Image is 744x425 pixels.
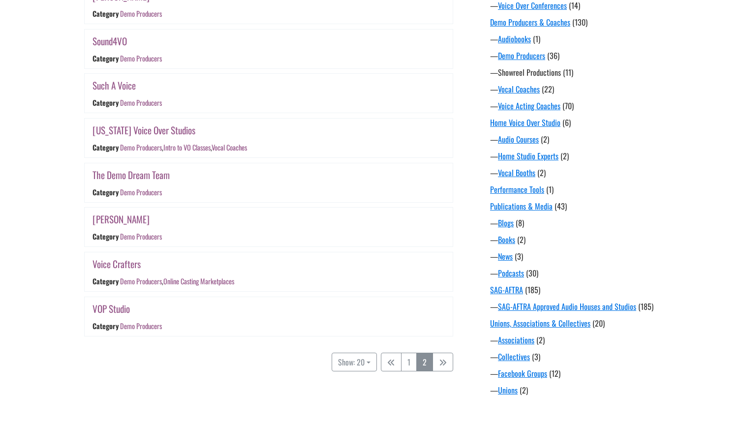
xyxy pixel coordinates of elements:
button: Show: 20 [332,353,377,371]
span: (2) [560,150,569,162]
a: Demo Producers [120,232,162,242]
div: — [490,367,667,379]
span: (30) [526,267,538,279]
div: — [490,334,667,346]
span: (2) [536,334,545,346]
div: Category [93,98,119,108]
a: Vocal Coaches [498,83,540,95]
a: Such A Voice [93,78,136,92]
span: (6) [562,117,571,128]
div: — [490,217,667,229]
div: Category [93,8,119,19]
div: Category [93,187,119,197]
span: (185) [525,284,540,296]
div: — [490,83,667,95]
a: Demo Producers [498,50,545,61]
div: , , [120,142,247,152]
span: (36) [547,50,559,61]
a: Audio Courses [498,133,539,145]
span: (130) [572,16,588,28]
a: Demo Producers & Coaches [490,16,570,28]
a: Intro to VO Classes [163,142,211,152]
div: — [490,33,667,45]
a: Demo Producers [120,53,162,63]
span: (12) [549,367,560,379]
a: Home Studio Experts [498,150,558,162]
a: VOP Studio [93,302,130,316]
span: (2) [517,234,526,245]
a: Showreel Productions [498,66,561,78]
a: SAG-AFTRA Approved Audio Houses and Studios [498,301,636,312]
a: Demo Producers [120,142,162,152]
div: — [490,267,667,279]
a: Unions, Associations & Collectives [490,317,590,329]
a: Performance Tools [490,183,544,195]
span: (22) [542,83,554,95]
div: — [490,384,667,396]
div: Category [93,321,119,331]
span: (11) [563,66,573,78]
a: SAG-AFTRA [490,284,523,296]
div: — [490,250,667,262]
a: Unions [498,384,518,396]
span: (1) [546,183,554,195]
a: Demo Producers [120,187,162,197]
a: Home Voice Over Studio [490,117,560,128]
span: (43) [555,200,567,212]
span: (3) [532,351,540,363]
a: Publications & Media [490,200,553,212]
a: Collectives [498,351,530,363]
div: — [490,301,667,312]
span: (20) [592,317,605,329]
a: Vocal Coaches [212,142,247,152]
div: — [490,50,667,61]
a: Sound4VO [93,34,127,48]
div: Category [93,276,119,286]
span: (185) [638,301,653,312]
a: Demo Producers [120,276,162,286]
a: [US_STATE] Voice Over Studios [93,123,195,137]
span: (2) [520,384,528,396]
span: (70) [562,100,574,112]
a: Demo Producers [120,8,162,19]
a: Demo Producers [120,98,162,108]
a: Audiobooks [498,33,531,45]
div: Category [93,142,119,152]
a: Books [498,234,515,245]
div: — [490,100,667,112]
span: (2) [541,133,549,145]
a: [PERSON_NAME] [93,212,150,226]
a: Blogs [498,217,514,229]
div: Category [93,232,119,242]
a: The Demo Dream Team [93,168,170,182]
div: — [490,133,667,145]
a: 2 [416,353,433,371]
a: Vocal Booths [498,167,535,179]
a: Voice Acting Coaches [498,100,560,112]
span: (3) [515,250,523,262]
a: Facebook Groups [498,367,547,379]
a: 1 [401,353,417,371]
div: — [490,167,667,179]
a: News [498,250,513,262]
span: (8) [516,217,524,229]
div: — [490,150,667,162]
div: , [120,276,234,286]
a: Demo Producers [120,321,162,331]
div: — [490,351,667,363]
span: (1) [533,33,540,45]
span: (2) [537,167,546,179]
a: Associations [498,334,534,346]
a: Online Casting Marketplaces [163,276,234,286]
a: Podcasts [498,267,524,279]
div: — [490,234,667,245]
a: Voice Crafters [93,257,141,271]
div: Category [93,53,119,63]
div: — [490,66,667,78]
